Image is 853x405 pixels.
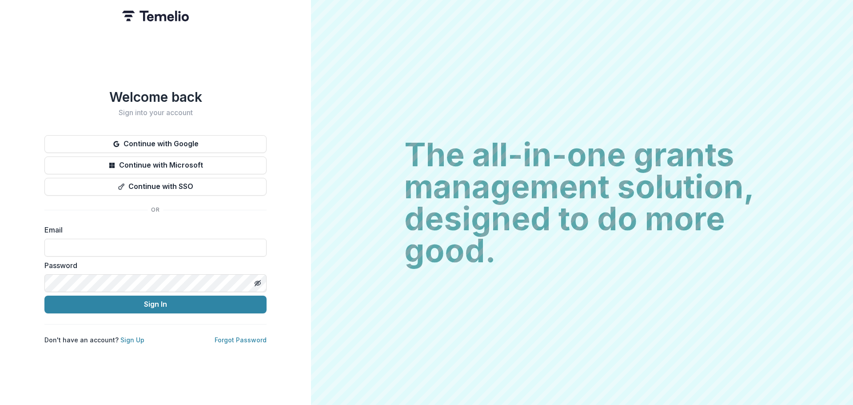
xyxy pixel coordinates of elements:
button: Continue with Google [44,135,267,153]
label: Email [44,225,261,235]
a: Forgot Password [215,336,267,344]
button: Toggle password visibility [251,276,265,290]
a: Sign Up [120,336,144,344]
img: Temelio [122,11,189,21]
h1: Welcome back [44,89,267,105]
button: Continue with SSO [44,178,267,196]
label: Password [44,260,261,271]
h2: Sign into your account [44,108,267,117]
button: Sign In [44,296,267,313]
p: Don't have an account? [44,335,144,345]
button: Continue with Microsoft [44,156,267,174]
